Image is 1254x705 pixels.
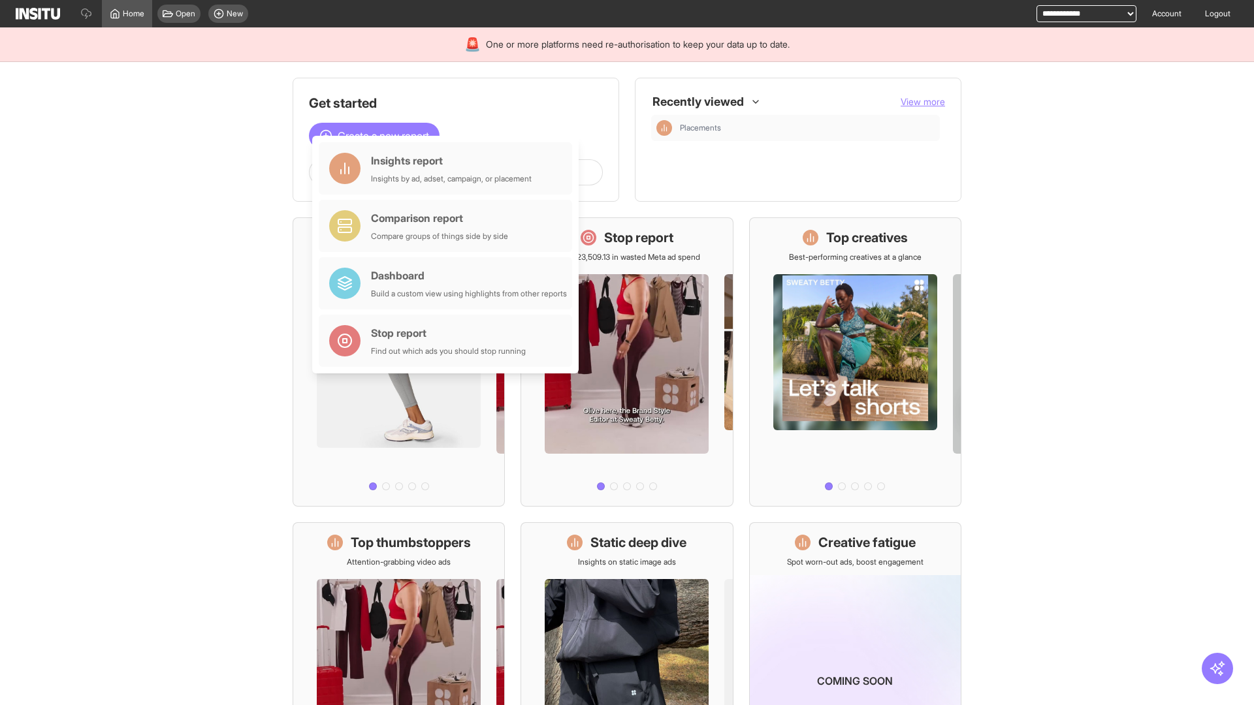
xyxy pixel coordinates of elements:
[371,231,508,242] div: Compare groups of things side by side
[347,557,451,567] p: Attention-grabbing video ads
[371,289,567,299] div: Build a custom view using highlights from other reports
[590,533,686,552] h1: Static deep dive
[578,557,676,567] p: Insights on static image ads
[680,123,721,133] span: Placements
[351,533,471,552] h1: Top thumbstoppers
[371,325,526,341] div: Stop report
[338,128,429,144] span: Create a new report
[16,8,60,20] img: Logo
[371,153,532,168] div: Insights report
[371,174,532,184] div: Insights by ad, adset, campaign, or placement
[371,268,567,283] div: Dashboard
[656,120,672,136] div: Insights
[293,217,505,507] a: What's live nowSee all active ads instantly
[521,217,733,507] a: Stop reportSave £23,509.13 in wasted Meta ad spend
[901,95,945,108] button: View more
[123,8,144,19] span: Home
[826,228,908,247] h1: Top creatives
[486,38,790,51] span: One or more platforms need re-authorisation to keep your data up to date.
[227,8,243,19] span: New
[553,252,700,262] p: Save £23,509.13 in wasted Meta ad spend
[176,8,195,19] span: Open
[604,228,673,247] h1: Stop report
[309,94,603,112] h1: Get started
[680,123,935,133] span: Placements
[371,346,526,356] div: Find out which ads you should stop running
[749,217,961,507] a: Top creativesBest-performing creatives at a glance
[464,35,481,54] div: 🚨
[901,96,945,107] span: View more
[371,210,508,226] div: Comparison report
[309,123,440,149] button: Create a new report
[789,252,922,262] p: Best-performing creatives at a glance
